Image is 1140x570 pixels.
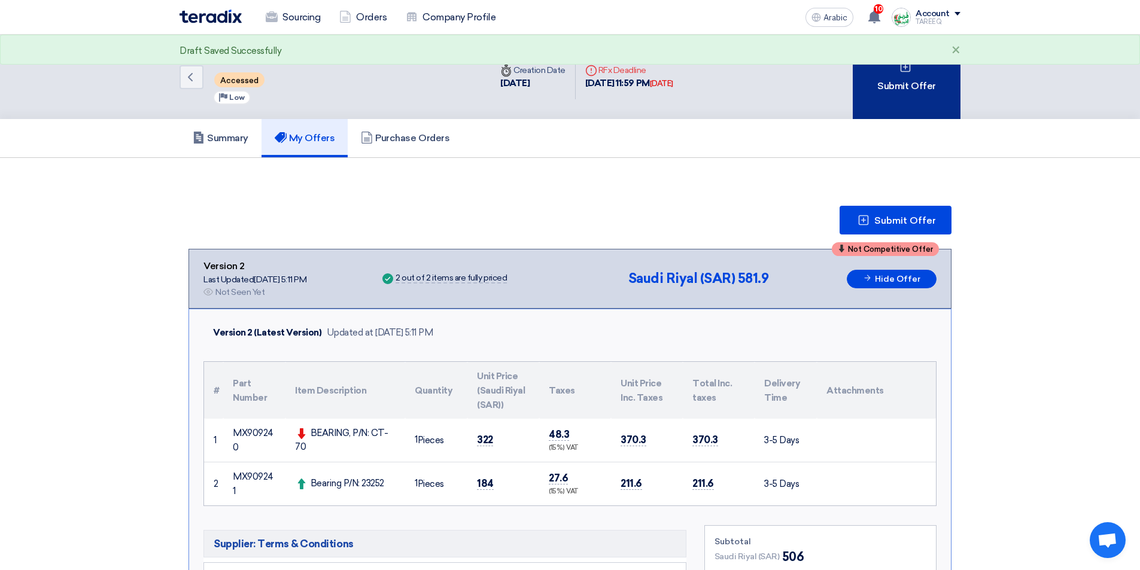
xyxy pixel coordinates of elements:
[180,119,262,157] a: Summary
[951,41,960,60] font: ×
[213,327,322,338] font: Version 2 (Latest Version)
[214,385,220,396] font: #
[738,270,769,286] font: 581.9
[875,5,883,13] font: 10
[585,78,650,89] font: [DATE] 11:59 PM
[823,13,847,23] font: Arabic
[916,8,950,19] font: Account
[764,378,800,403] font: Delivery Time
[396,273,507,283] font: 2 out of 2 items are fully priced
[628,270,735,286] font: Saudi Riyal (SAR)
[233,428,273,453] font: MX909240
[805,8,853,27] button: Arabic
[356,11,387,23] font: Orders
[295,428,388,452] font: BEARING, P/N: CT-70
[203,260,245,272] font: Version 2
[330,4,396,31] a: Orders
[220,76,259,85] font: Accessed
[311,478,384,489] font: Bearing P/N: 23252
[415,478,418,489] font: 1
[233,471,273,496] font: MX909241
[892,8,911,27] img: Screenshot___1727703618088.png
[289,132,335,144] font: My Offers
[256,4,330,31] a: Sourcing
[207,132,248,144] font: Summary
[692,434,718,446] font: 370.3
[621,378,662,403] font: Unit Price Inc. Taxes
[477,371,525,410] font: Unit Price (Saudi Riyal (SAR))
[214,478,218,489] font: 2
[826,385,884,396] font: Attachments
[203,275,254,285] font: Last Updated
[598,65,646,75] font: RFx Deadline
[214,538,354,550] font: Supplier: Terms & Conditions
[764,435,799,446] font: 3-5 Days
[282,11,320,23] font: Sourcing
[715,537,752,547] font: Subtotal
[549,472,568,484] font: 27.6
[848,245,933,254] font: Not Competitive Offer
[513,65,566,75] font: Creation Date
[692,477,714,489] font: 211.6
[782,550,804,564] font: 506
[877,80,935,92] font: Submit Offer
[477,477,494,489] font: 184
[229,93,245,102] font: Low
[549,444,579,452] font: (15%) VAT
[418,478,444,489] font: Pieces
[180,10,242,23] img: Teradix logo
[415,434,418,445] font: 1
[715,551,780,562] font: Saudi Riyal (SAR)
[262,119,348,157] a: My Offers
[1090,522,1126,558] div: Open chat
[764,478,799,489] font: 3-5 Days
[415,385,452,396] font: Quantity
[650,79,673,88] font: [DATE]
[327,327,433,338] font: Updated at [DATE] 5:11 PM
[916,18,941,26] font: TAREEQ
[847,270,937,288] button: Hide Offer
[549,385,575,396] font: Taxes
[215,287,265,297] font: Not Seen Yet
[254,275,306,285] font: [DATE] 5:11 PM
[422,11,495,23] font: Company Profile
[295,385,366,396] font: Item Description
[214,435,217,446] font: 1
[549,428,569,440] font: 48.3
[375,132,449,144] font: Purchase Orders
[621,477,642,489] font: 211.6
[621,434,646,446] font: 370.3
[180,45,281,56] font: Draft Saved Successfully
[549,487,579,495] font: (15%) VAT
[875,274,920,284] font: Hide Offer
[692,378,732,403] font: Total Inc. taxes
[418,435,444,446] font: Pieces
[500,78,530,89] font: [DATE]
[874,215,936,226] font: Submit Offer
[477,434,493,446] font: 322
[348,119,463,157] a: Purchase Orders
[233,378,267,403] font: Part Number
[840,206,951,234] button: Submit Offer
